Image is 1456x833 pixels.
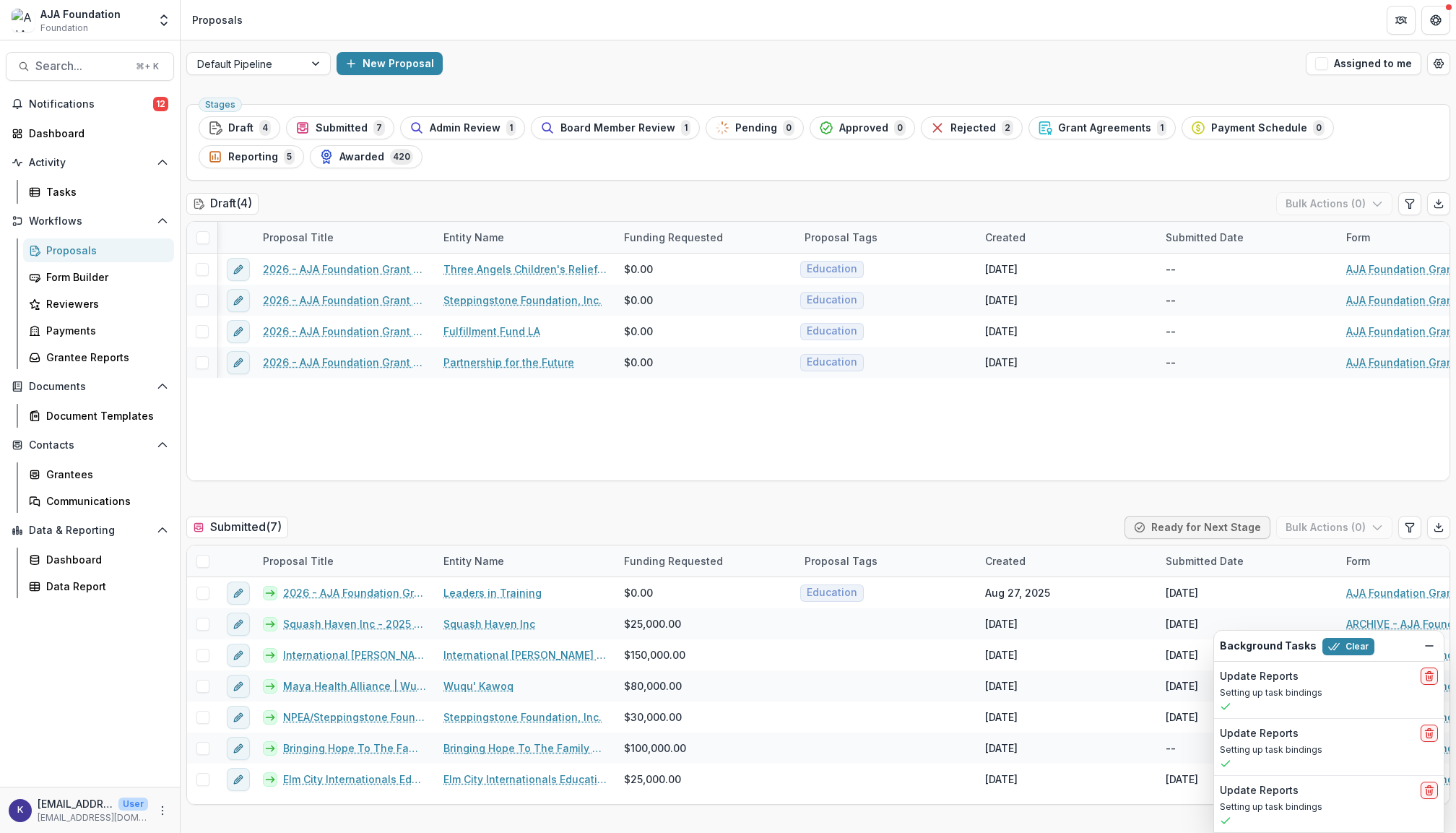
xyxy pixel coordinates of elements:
a: NPEA/Steppingstone Foundation, Inc. - 2025 - AJA Foundation Grant Application [283,709,426,725]
button: delete [1421,725,1438,742]
button: Assigned to me [1306,52,1421,75]
a: Maya Health Alliance | Wuqu'​ Kawoq - 2025 - AJA Foundation Grant Application [283,678,426,694]
button: Edit table settings [1398,192,1421,215]
div: Submitted Date [1157,545,1338,577]
button: Ready for Next Stage [1124,516,1270,539]
p: [EMAIL_ADDRESS][DOMAIN_NAME] [38,811,148,824]
h2: Submitted ( 7 ) [186,517,288,538]
button: Dismiss [1421,637,1438,655]
div: [DATE] [985,293,1018,308]
button: Open Data & Reporting [6,519,174,542]
span: Rejected [950,122,996,134]
button: Payment Schedule0 [1182,116,1334,139]
span: $0.00 [624,585,653,600]
div: [DATE] [985,678,1018,694]
span: $100,000.00 [624,741,686,756]
div: Data Report [46,579,162,594]
a: Grantee Reports [23,345,174,369]
h2: Draft ( 4 ) [186,193,259,214]
div: Proposal Title [254,553,342,569]
div: Proposals [192,12,243,27]
div: Created [976,230,1034,245]
button: Export table data [1427,516,1450,539]
div: Proposal Tags [796,222,976,253]
a: Payments [23,319,174,342]
button: More [154,802,171,819]
button: edit [227,582,250,605]
span: Submitted [316,122,368,134]
div: Communications [46,493,162,509]
span: Contacts [29,439,151,452]
div: Created [976,545,1157,577]
div: -- [1166,741,1176,756]
div: -- [1166,324,1176,339]
div: Submitted Date [1157,553,1252,569]
a: Form Builder [23,265,174,289]
span: 7 [373,120,385,136]
p: [EMAIL_ADDRESS][DOMAIN_NAME] [38,796,113,811]
span: Notifications [29,98,153,111]
button: Export table data [1427,192,1450,215]
a: Steppingstone Foundation, Inc. [443,293,602,308]
div: Form [1338,553,1379,569]
div: AJA Foundation [40,7,121,22]
button: Rejected2 [921,116,1023,139]
a: International [PERSON_NAME] Project - 2025 - AJA Foundation Grant Application [283,647,426,662]
button: Bulk Actions (0) [1276,516,1392,539]
button: edit [227,675,250,698]
button: Open Documents [6,375,174,398]
div: Funding Requested [615,222,796,253]
span: $0.00 [624,355,653,370]
button: Draft4 [199,116,280,139]
button: Grant Agreements1 [1028,116,1176,139]
h2: Update Reports [1220,785,1299,797]
span: Reporting [228,151,278,163]
nav: breadcrumb [186,9,248,30]
a: Dashboard [23,548,174,571]
div: Dashboard [29,126,162,141]
a: Tasks [23,180,174,204]
div: ⌘ + K [133,59,162,74]
div: Form [1338,230,1379,245]
div: Created [976,222,1157,253]
button: Admin Review1 [400,116,525,139]
div: -- [1166,355,1176,370]
div: Entity Name [435,553,513,569]
button: Reporting5 [199,145,304,168]
div: Submitted Date [1157,222,1338,253]
div: Dashboard [46,552,162,567]
button: edit [227,258,250,281]
span: Documents [29,381,151,393]
span: Data & Reporting [29,525,151,537]
button: edit [227,351,250,374]
span: Board Member Review [560,122,675,134]
div: Document Templates [46,408,162,423]
div: [DATE] [985,616,1018,631]
span: 0 [783,120,794,136]
button: edit [227,737,250,760]
div: -- [1166,262,1176,277]
a: Leaders in Training [443,585,542,600]
a: 2026 - AJA Foundation Grant Application [283,585,426,600]
button: edit [227,768,250,791]
button: delete [1421,668,1438,685]
div: [DATE] [1166,585,1198,600]
span: $0.00 [624,262,653,277]
span: 4 [259,120,271,136]
button: New Proposal [337,52,443,75]
a: Partnership for the Future [443,355,574,370]
div: Proposal Tags [796,553,886,569]
button: edit [227,320,250,343]
a: Squash Haven Inc [443,616,535,631]
a: Communications [23,489,174,513]
a: Data Report [23,574,174,598]
span: 5 [284,149,295,165]
div: Proposal Tags [796,545,976,577]
span: Payment Schedule [1211,122,1307,134]
a: 2026 - AJA Foundation Grant Application [263,293,426,308]
div: [DATE] [985,709,1018,725]
span: $0.00 [624,293,653,308]
div: Funding Requested [615,553,732,569]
